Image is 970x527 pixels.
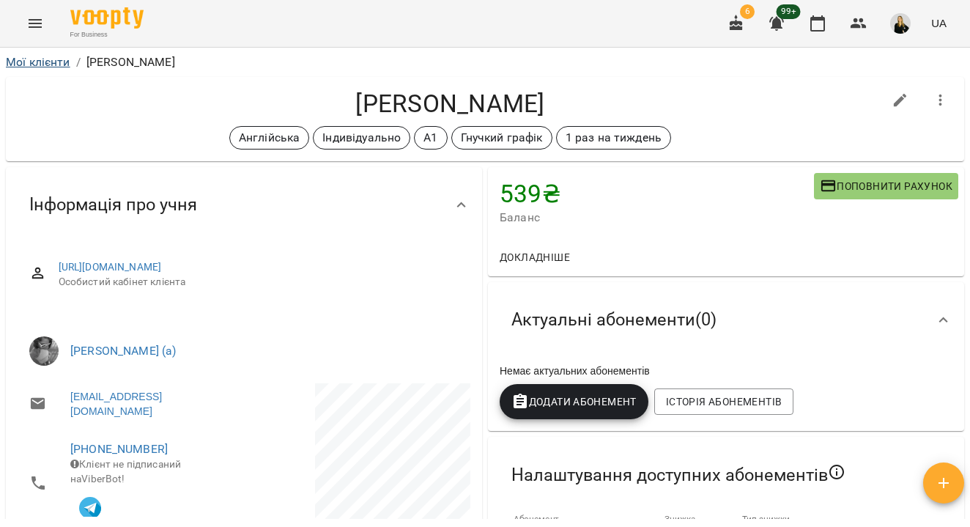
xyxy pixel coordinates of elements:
[500,248,570,266] span: Докладніше
[740,4,755,19] span: 6
[500,209,814,226] span: Баланс
[79,497,101,519] img: Telegram
[18,6,53,41] button: Menu
[423,129,437,147] p: A1
[925,10,952,37] button: UA
[931,15,947,31] span: UA
[70,458,181,484] span: Клієнт не підписаний на ViberBot!
[556,126,671,150] div: 1 раз на тиждень
[86,54,175,71] p: [PERSON_NAME]
[229,126,309,150] div: Англійська
[76,54,81,71] li: /
[666,393,782,410] span: Історія абонементів
[414,126,447,150] div: A1
[6,55,70,69] a: Мої клієнти
[494,244,576,270] button: Докладніше
[70,442,168,456] a: [PHONE_NUMBER]
[566,129,662,147] p: 1 раз на тиждень
[461,129,543,147] p: Гнучкий графік
[70,486,110,526] button: Клієнт підписаний на VooptyBot
[59,261,162,273] a: [URL][DOMAIN_NAME]
[6,54,964,71] nav: breadcrumb
[500,384,648,419] button: Додати Абонемент
[890,13,911,34] img: 4a571d9954ce9b31f801162f42e49bd5.jpg
[828,463,845,481] svg: Якщо не обрано жодного, клієнт зможе побачити всі публічні абонементи
[29,194,197,216] span: Інформація про учня
[29,336,59,366] img: Гомзяк Юлія Максимівна (а)
[451,126,552,150] div: Гнучкий графік
[70,389,229,419] a: [EMAIL_ADDRESS][DOMAIN_NAME]
[70,30,144,40] span: For Business
[70,344,177,358] a: [PERSON_NAME] (а)
[70,7,144,29] img: Voopty Logo
[59,275,459,290] span: Особистий кабінет клієнта
[18,89,883,119] h4: [PERSON_NAME]
[488,437,964,513] div: Налаштування доступних абонементів
[777,4,801,19] span: 99+
[511,463,845,487] span: Налаштування доступних абонементів
[511,393,637,410] span: Додати Абонемент
[497,361,955,381] div: Немає актуальних абонементів
[820,177,952,195] span: Поповнити рахунок
[322,129,401,147] p: Індивідуально
[239,129,300,147] p: Англійська
[313,126,410,150] div: Індивідуально
[488,282,964,358] div: Актуальні абонементи(0)
[814,173,958,199] button: Поповнити рахунок
[654,388,793,415] button: Історія абонементів
[6,167,482,243] div: Інформація про учня
[511,309,717,331] span: Актуальні абонементи ( 0 )
[500,179,814,209] h4: 539 ₴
